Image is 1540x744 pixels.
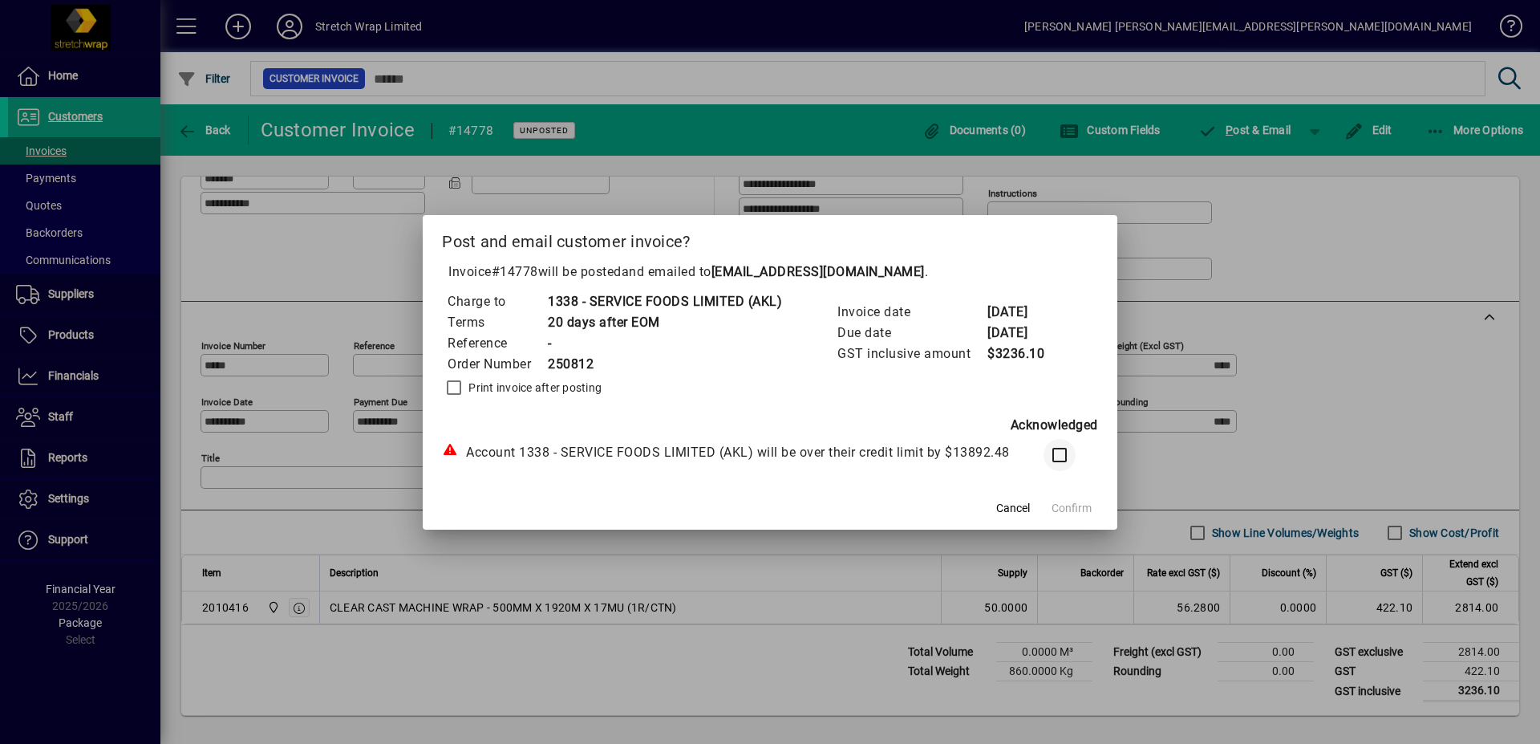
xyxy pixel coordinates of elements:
td: GST inclusive amount [837,344,987,364]
td: [DATE] [987,323,1051,344]
td: 1338 - SERVICE FOODS LIMITED (AKL) [547,291,782,312]
td: - [547,333,782,354]
td: Charge to [447,291,547,312]
span: and emailed to [622,264,925,279]
h2: Post and email customer invoice? [423,215,1117,262]
td: [DATE] [987,302,1051,323]
td: Reference [447,333,547,354]
td: Invoice date [837,302,987,323]
span: Cancel [996,500,1030,517]
button: Cancel [987,494,1039,523]
div: Acknowledged [442,416,1098,435]
p: Invoice will be posted . [442,262,1098,282]
span: #14778 [492,264,538,279]
td: 20 days after EOM [547,312,782,333]
td: $3236.10 [987,344,1051,364]
td: 250812 [547,354,782,375]
label: Print invoice after posting [465,380,602,396]
td: Due date [837,323,987,344]
div: Account 1338 - SERVICE FOODS LIMITED (AKL) will be over their credit limit by $13892.48 [442,443,1020,462]
td: Order Number [447,354,547,375]
b: [EMAIL_ADDRESS][DOMAIN_NAME] [711,264,925,279]
td: Terms [447,312,547,333]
